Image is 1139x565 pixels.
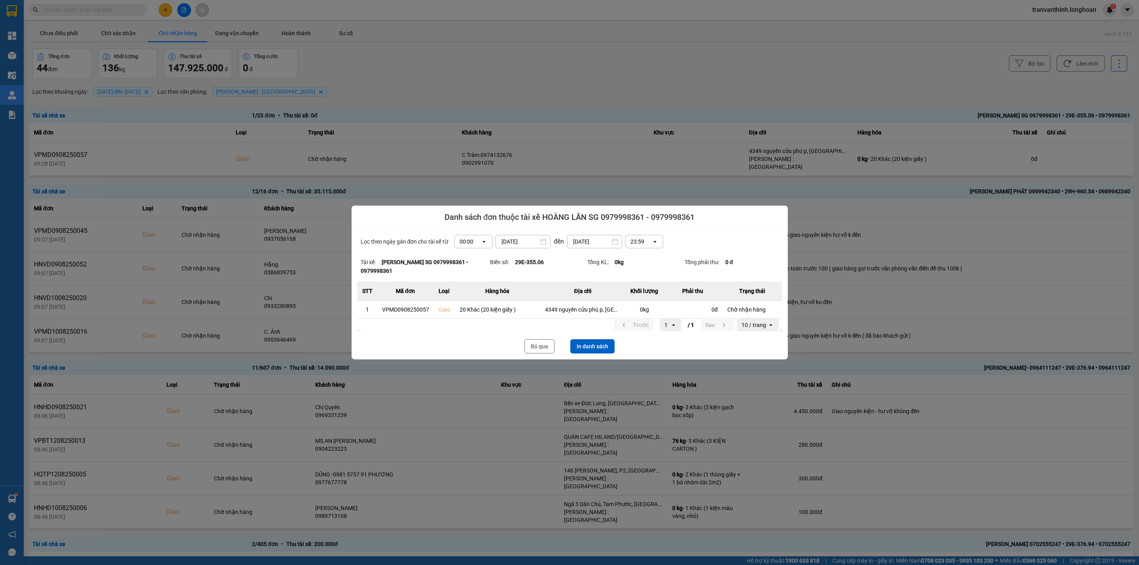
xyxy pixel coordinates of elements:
div: 4349 nguyền cửu phú p, [GEOGRAPHIC_DATA], [GEOGRAPHIC_DATA] ( đã cộng 50k tiền bãi vào cước ) [545,306,621,314]
div: Tổng KL: [587,258,685,275]
div: đến [551,236,567,246]
div: 23:59 [630,238,644,246]
th: Khối lượng [626,282,663,301]
th: Địa chỉ [540,282,626,301]
svg: open [652,238,658,245]
strong: 0 đ [725,259,733,265]
div: 10 / trang [742,321,766,329]
div: VPMD0908250057 [382,306,429,314]
div: 1 [362,306,373,314]
strong: 0 kg [615,259,624,265]
button: Bỏ qua [524,339,554,353]
div: Tổng phải thu: [685,258,782,275]
div: 0 kg [630,306,658,314]
svg: open [481,238,487,245]
button: next page. current page 1 / 1 [700,319,734,331]
strong: 29E-355.06 [515,259,544,265]
div: Lọc theo ngày gán đơn cho tài xế từ [358,235,782,248]
div: 1 [664,321,668,329]
th: Loại [434,282,455,301]
strong: [PERSON_NAME] SG 0979998361 - 0979998361 [361,259,468,274]
div: Giao [439,306,450,314]
input: Selected 00:00. Select a time, 24-hour format. [474,238,475,246]
th: Mã đơn [377,282,434,301]
th: Trạng thái [723,282,782,301]
span: Danh sách đơn thuộc tài xế HOÀNG LÂN SG 0979998361 - 0979998361 [445,212,694,223]
input: Select a date. [568,235,622,248]
div: 00:00 [460,238,473,246]
div: 0 đ [668,306,718,314]
button: previous page. current page 1 / 1 [614,319,653,331]
input: Selected 10 / trang. [767,321,768,329]
input: Selected 23:59. Select a time, 24-hour format. [645,238,646,246]
div: Tài xế: [361,258,490,275]
svg: open [670,322,677,328]
th: Phải thu [663,282,723,301]
th: Hàng hóa [455,282,540,301]
th: STT [358,282,377,301]
input: Select a date. [496,235,550,248]
div: dialog [352,206,788,359]
div: 20 Khác (20 kiện giấy ) [460,306,535,314]
div: Biển số: [490,258,587,275]
svg: open [768,322,774,328]
div: Chờ nhận hàng [727,306,777,314]
span: / 1 [688,320,694,330]
button: In danh sách [570,339,615,353]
